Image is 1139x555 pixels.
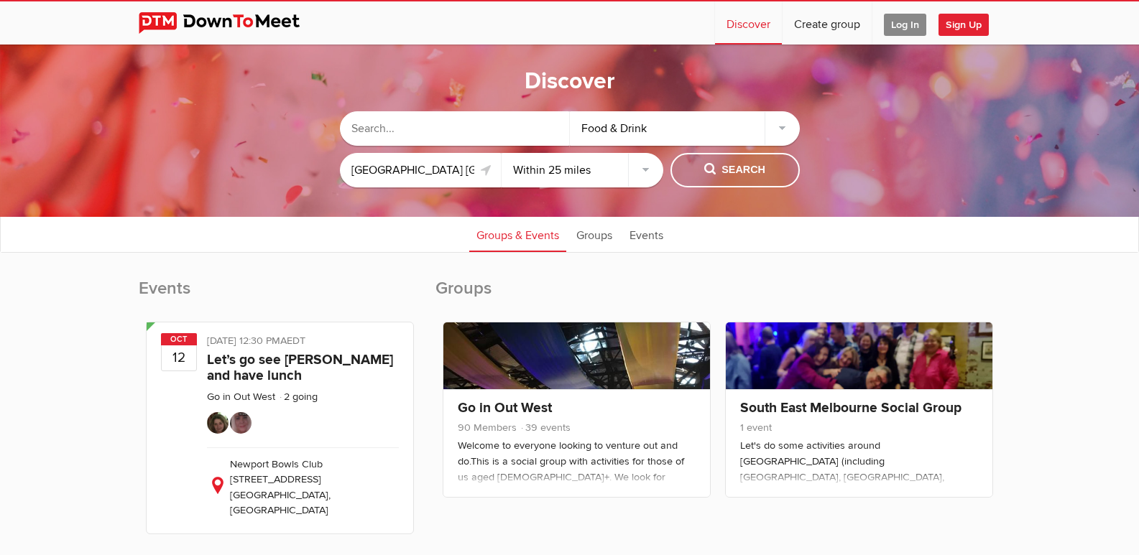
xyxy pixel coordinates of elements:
a: Log In [872,1,938,45]
span: 90 Members [458,421,517,434]
b: 12 [162,345,196,370]
span: Search [704,162,765,178]
div: Food & Drink [570,111,800,146]
h2: Events [139,277,421,314]
span: 39 events [520,421,571,434]
input: Search... [340,111,570,146]
a: Groups [569,216,619,252]
a: Let’s go see [PERSON_NAME] and have lunch [207,351,393,384]
span: Newport Bowls Club [STREET_ADDRESS] [GEOGRAPHIC_DATA], [GEOGRAPHIC_DATA] [230,458,331,517]
a: Create group [783,1,872,45]
a: Go in Out West [207,391,275,403]
span: 1 event [740,421,772,434]
input: Location or ZIP-Code [340,153,502,187]
h2: Groups [435,277,1001,314]
span: Oct [161,333,197,345]
button: Search [670,153,800,187]
a: Sign Up [939,1,1000,45]
span: Log In [884,14,926,36]
a: Go in Out West [458,399,552,416]
a: Groups & Events [469,216,566,252]
span: Sign Up [939,14,989,36]
a: South East Melbourne Social Group [740,399,962,416]
span: Australia/Melbourne [280,335,305,347]
a: Discover [715,1,782,45]
li: 2 going [278,391,318,403]
div: [DATE] 12:30 PM [207,333,399,352]
img: Mashelle [207,412,229,434]
a: Events [622,216,670,252]
img: DownToMeet [139,12,322,34]
img: Cheyoz [230,412,252,434]
h1: Discover [525,67,615,97]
